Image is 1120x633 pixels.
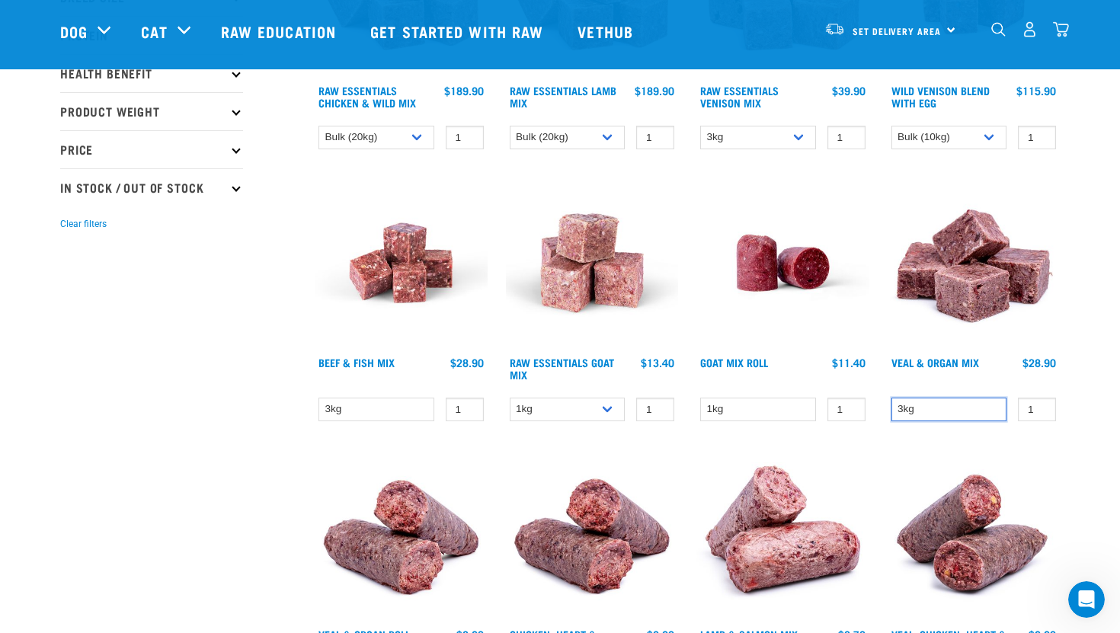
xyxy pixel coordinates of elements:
input: 1 [636,398,674,421]
img: user.png [1022,21,1038,37]
a: Cat [141,20,167,43]
a: Veal & Organ Mix [891,360,979,365]
input: 1 [446,398,484,421]
a: Beef & Fish Mix [318,360,395,365]
a: Goat Mix Roll [700,360,768,365]
img: 1158 Veal Organ Mix 01 [888,177,1061,350]
img: home-icon@2x.png [1053,21,1069,37]
a: Raw Education [206,1,355,62]
div: $11.40 [832,356,866,369]
iframe: Intercom live chat [1068,581,1105,618]
img: Veal Organ Mix Roll 01 [315,449,488,622]
div: $28.90 [1022,356,1056,369]
p: Product Weight [60,92,243,130]
a: Raw Essentials Venison Mix [700,88,779,105]
img: 1261 Lamb Salmon Roll 01 [696,449,869,622]
button: Clear filters [60,217,107,231]
span: Set Delivery Area [853,28,941,34]
div: $39.90 [832,85,866,97]
div: $13.40 [641,356,674,369]
input: 1 [1018,398,1056,421]
a: Wild Venison Blend with Egg [891,88,990,105]
img: 1263 Chicken Organ Roll 02 [888,449,1061,622]
a: Dog [60,20,88,43]
input: 1 [1018,126,1056,149]
img: home-icon-1@2x.png [991,22,1006,37]
input: 1 [446,126,484,149]
input: 1 [827,398,866,421]
a: Get started with Raw [355,1,562,62]
a: Raw Essentials Lamb Mix [510,88,616,105]
input: 1 [827,126,866,149]
div: $115.90 [1016,85,1056,97]
p: Health Benefit [60,54,243,92]
a: Raw Essentials Goat Mix [510,360,614,377]
img: Goat M Ix 38448 [506,177,679,350]
p: Price [60,130,243,168]
a: Vethub [562,1,652,62]
div: $189.90 [444,85,484,97]
div: $28.90 [450,356,484,369]
p: In Stock / Out Of Stock [60,168,243,206]
a: Raw Essentials Chicken & Wild Mix [318,88,416,105]
input: 1 [636,126,674,149]
img: Raw Essentials Chicken Lamb Beef Bulk Minced Raw Dog Food Roll Unwrapped [696,177,869,350]
img: Beef Mackerel 1 [315,177,488,350]
div: $189.90 [635,85,674,97]
img: van-moving.png [824,22,845,36]
img: Chicken Heart Tripe Roll 01 [506,449,679,622]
